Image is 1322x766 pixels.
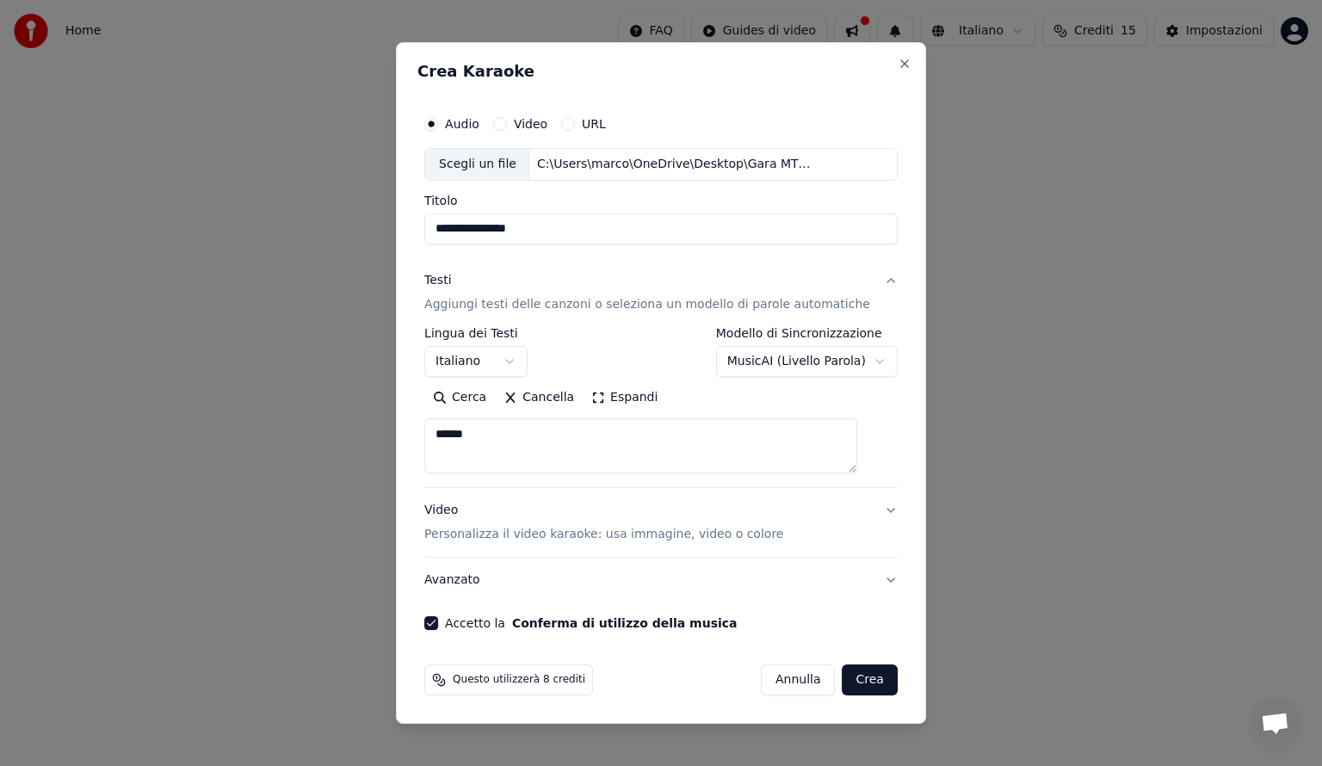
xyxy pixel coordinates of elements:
[453,673,585,687] span: Questo utilizzerà 8 crediti
[495,384,583,411] button: Cancella
[424,327,528,339] label: Lingua dei Testi
[424,384,495,411] button: Cerca
[761,664,836,695] button: Annulla
[445,118,479,130] label: Audio
[417,64,905,79] h2: Crea Karaoke
[424,258,898,327] button: TestiAggiungi testi delle canzoni o seleziona un modello di parole automatiche
[530,156,823,173] div: C:\Users\marco\OneDrive\Desktop\Gara MTB\Amore e Capoeira.mp3
[843,664,898,695] button: Crea
[424,558,898,602] button: Avanzato
[512,617,738,629] button: Accetto la
[424,296,870,313] p: Aggiungi testi delle canzoni o seleziona un modello di parole automatiche
[583,384,666,411] button: Espandi
[424,327,898,487] div: TestiAggiungi testi delle canzoni o seleziona un modello di parole automatiche
[424,488,898,557] button: VideoPersonalizza il video karaoke: usa immagine, video o colore
[424,272,451,289] div: Testi
[424,526,783,543] p: Personalizza il video karaoke: usa immagine, video o colore
[425,149,530,180] div: Scegli un file
[424,502,783,543] div: Video
[424,195,898,207] label: Titolo
[716,327,898,339] label: Modello di Sincronizzazione
[514,118,547,130] label: Video
[445,617,737,629] label: Accetto la
[582,118,606,130] label: URL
